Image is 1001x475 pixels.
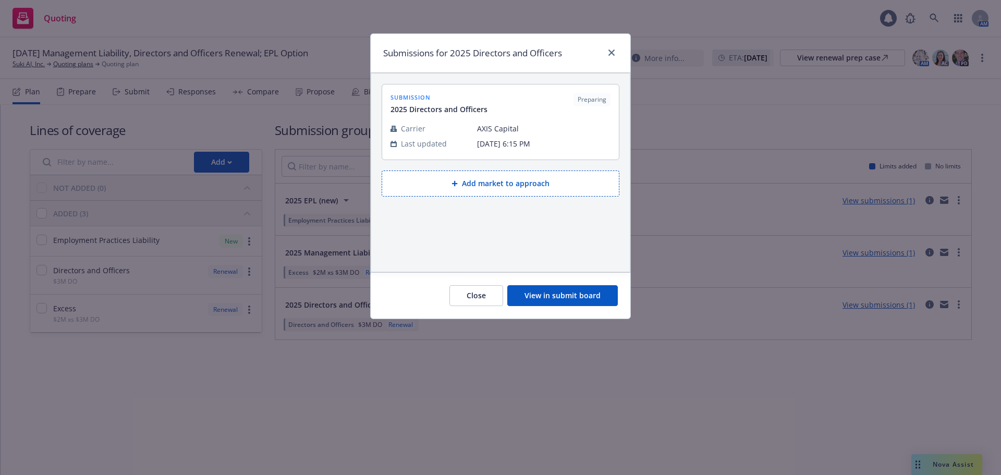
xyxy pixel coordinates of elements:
a: close [605,46,618,59]
button: Close [449,285,503,306]
button: View in submit board [507,285,618,306]
h1: Submissions for 2025 Directors and Officers [383,46,562,60]
span: Preparing [578,95,606,104]
span: AXIS Capital [477,123,611,134]
span: Carrier [401,123,425,134]
span: Last updated [401,138,447,149]
span: submission [390,93,487,102]
button: Add market to approach [382,170,619,197]
span: [DATE] 6:15 PM [477,138,611,149]
span: 2025 Directors and Officers [390,104,487,115]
